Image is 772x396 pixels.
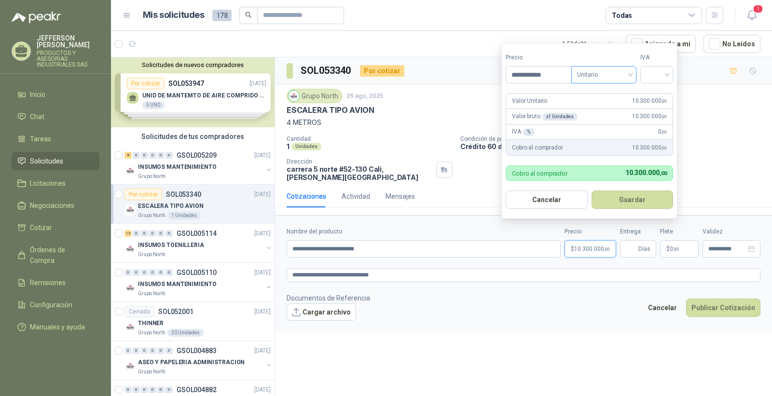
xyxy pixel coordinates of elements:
[30,134,51,144] span: Tareas
[12,85,99,104] a: Inicio
[124,347,132,354] div: 0
[506,191,588,209] button: Cancelar
[138,173,165,180] p: Grupo North
[301,63,352,78] h3: SOL053340
[254,190,271,199] p: [DATE]
[662,98,667,104] span: ,00
[506,53,571,62] label: Precio
[662,129,667,135] span: ,00
[157,152,165,159] div: 0
[360,65,404,77] div: Por cotizar
[660,170,667,177] span: ,00
[620,227,656,236] label: Entrega
[254,229,271,238] p: [DATE]
[287,165,432,181] p: carrera 5 norte #52-130 Cali , [PERSON_NAME][GEOGRAPHIC_DATA]
[124,150,273,180] a: 8 0 0 0 0 0 GSOL005209[DATE] Company LogoINSUMOS MANTENIMIENTOGrupo North
[141,152,148,159] div: 0
[523,128,535,136] div: %
[673,246,679,252] span: ,00
[287,158,432,165] p: Dirección
[254,307,271,316] p: [DATE]
[30,156,63,166] span: Solicitudes
[149,230,156,237] div: 0
[143,8,205,22] h1: Mis solicitudes
[342,191,370,202] div: Actividad
[703,227,760,236] label: Validez
[512,96,547,106] p: Valor Unitario
[111,302,275,341] a: CerradoSOL052001[DATE] Company LogoTHINNERGrupo North20 Unidades
[662,145,667,150] span: ,00
[149,347,156,354] div: 0
[632,96,667,106] span: 10.300.000
[212,10,232,21] span: 178
[245,12,252,18] span: search
[625,169,667,177] span: 10.300.000
[124,306,154,317] div: Cerrado
[287,227,561,236] label: Nombre del producto
[512,170,567,177] p: Cobro al comprador
[124,204,136,216] img: Company Logo
[124,321,136,333] img: Company Logo
[133,230,140,237] div: 0
[638,241,650,257] span: Días
[12,196,99,215] a: Negociaciones
[149,152,156,159] div: 0
[124,189,162,200] div: Por cotizar
[30,277,66,288] span: Remisiones
[165,269,173,276] div: 0
[124,165,136,177] img: Company Logo
[660,227,699,236] label: Flete
[12,318,99,336] a: Manuales y ayuda
[157,347,165,354] div: 0
[138,358,245,367] p: ASEO Y PAPELERIA ADMINISTRACION
[12,273,99,292] a: Remisiones
[626,35,696,53] button: Asignado a mi
[165,152,173,159] div: 0
[287,303,356,321] button: Cargar archivo
[512,143,563,152] p: Cobro al comprador
[124,230,132,237] div: 15
[141,347,148,354] div: 0
[165,230,173,237] div: 0
[460,142,768,150] p: Crédito 60 días
[37,50,99,68] p: PRODUCTOS Y ASESORIAS INDUSTRIALES SAS
[141,230,148,237] div: 0
[254,268,271,277] p: [DATE]
[157,269,165,276] div: 0
[177,230,217,237] p: GSOL005114
[124,267,273,298] a: 0 0 0 0 0 0 GSOL005110[DATE] Company LogoINSUMOS MANTENIMIENTOGrupo North
[287,191,326,202] div: Cotizaciones
[149,386,156,393] div: 0
[111,57,275,127] div: Solicitudes de nuevos compradoresPor cotizarSOL053947[DATE] UNID DE MANTEMTO DE AIRE COMPRIDO 1/2...
[743,7,760,24] button: 1
[115,61,271,68] button: Solicitudes de nuevos compradores
[386,191,415,202] div: Mensajes
[12,12,61,23] img: Logo peakr
[12,241,99,270] a: Órdenes de Compra
[138,163,216,172] p: INSUMOS MANTENIMIENTO
[165,386,173,393] div: 0
[512,127,534,137] p: IVA
[124,345,273,376] a: 0 0 0 0 0 0 GSOL004883[DATE] Company LogoASEO Y PAPELERIA ADMINISTRACIONGrupo North
[138,290,165,298] p: Grupo North
[254,385,271,395] p: [DATE]
[177,269,217,276] p: GSOL005110
[124,282,136,294] img: Company Logo
[562,36,618,52] div: 1 - 50 de 91
[177,152,217,159] p: GSOL005209
[287,142,289,150] p: 1
[30,89,45,100] span: Inicio
[254,346,271,355] p: [DATE]
[157,386,165,393] div: 0
[577,68,631,82] span: Unitario
[30,200,74,211] span: Negociaciones
[138,319,164,328] p: THINNER
[133,152,140,159] div: 0
[165,347,173,354] div: 0
[287,117,760,128] p: 4 METROS
[158,308,193,315] p: SOL052001
[512,112,578,121] p: Valor bruto
[592,191,674,209] button: Guardar
[686,299,760,317] button: Publicar Cotización
[124,152,132,159] div: 8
